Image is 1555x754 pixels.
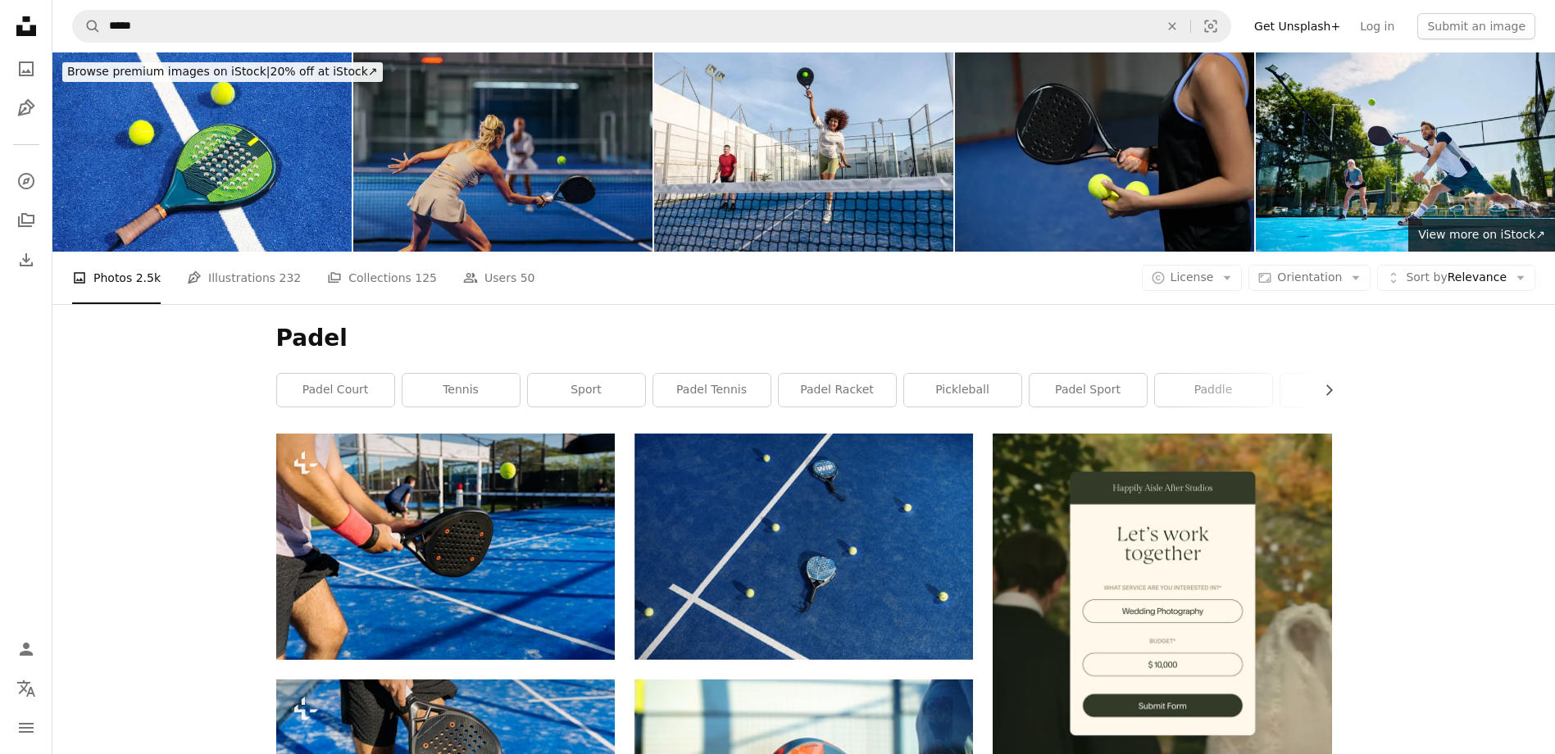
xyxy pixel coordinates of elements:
[276,324,1332,353] h1: Padel
[327,252,437,304] a: Collections 125
[1256,52,1555,252] img: Paddle tennis player making an effort to while hitting the ball during a match on outdoor court.
[634,434,973,659] img: two tennis rackets and balls on a blue tennis court
[1142,265,1243,291] button: License
[654,52,953,252] img: Couple playing paddle tennis in court
[187,252,301,304] a: Illustrations 232
[10,243,43,276] a: Download History
[10,92,43,125] a: Illustrations
[1191,11,1230,42] button: Visual search
[10,633,43,665] a: Log in / Sign up
[52,52,352,252] img: Padel Tennis Equipment
[1406,270,1447,284] span: Sort by
[1155,374,1272,407] a: paddle
[1030,374,1147,407] a: padel sport
[1154,11,1190,42] button: Clear
[1350,13,1404,39] a: Log in
[1408,219,1555,252] a: View more on iStock↗
[10,711,43,744] button: Menu
[10,672,43,705] button: Language
[10,204,43,237] a: Collections
[402,374,520,407] a: tennis
[1377,265,1535,291] button: Sort byRelevance
[276,434,615,659] img: a man holding a tennis racquet on top of a tennis court
[1417,13,1535,39] button: Submit an image
[634,538,973,553] a: two tennis rackets and balls on a blue tennis court
[276,538,615,553] a: a man holding a tennis racquet on top of a tennis court
[1280,374,1398,407] a: golf
[277,374,394,407] a: padel court
[67,65,378,78] span: 20% off at iStock ↗
[463,252,535,304] a: Users 50
[72,10,1231,43] form: Find visuals sitewide
[653,374,771,407] a: padel tennis
[1244,13,1350,39] a: Get Unsplash+
[353,52,652,252] img: Rear view of a female padel player hitting a forehand
[955,52,1254,252] img: Unrecognizable Female Padel Player Ready to Serve
[1406,270,1507,286] span: Relevance
[10,52,43,85] a: Photos
[904,374,1021,407] a: pickleball
[1418,228,1545,241] span: View more on iStock ↗
[521,269,535,287] span: 50
[415,269,437,287] span: 125
[67,65,270,78] span: Browse premium images on iStock |
[10,165,43,198] a: Explore
[1277,270,1342,284] span: Orientation
[280,269,302,287] span: 232
[528,374,645,407] a: sport
[1248,265,1371,291] button: Orientation
[1171,270,1214,284] span: License
[779,374,896,407] a: padel racket
[52,52,393,92] a: Browse premium images on iStock|20% off at iStock↗
[1314,374,1332,407] button: scroll list to the right
[73,11,101,42] button: Search Unsplash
